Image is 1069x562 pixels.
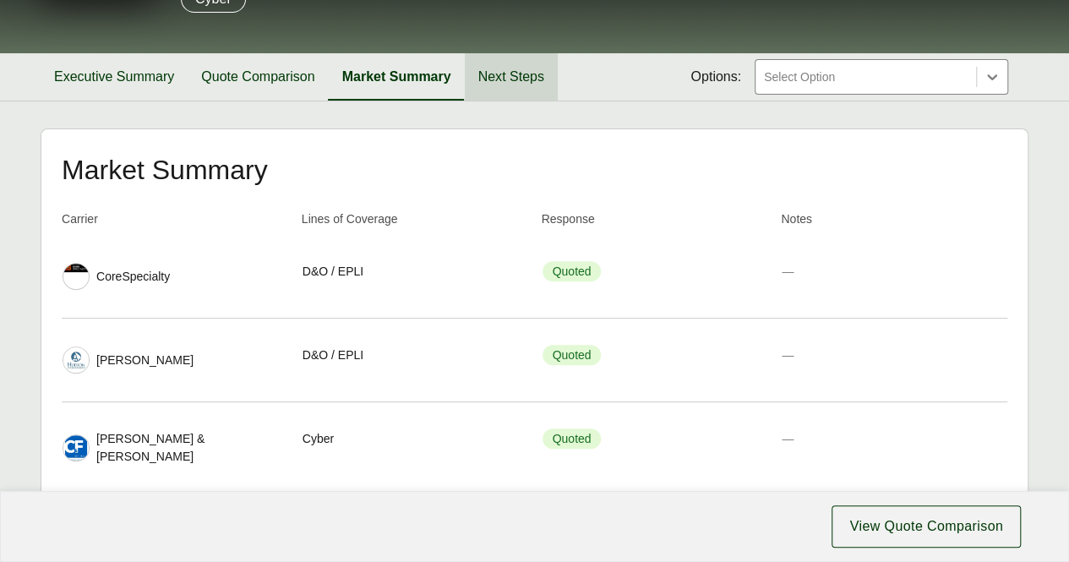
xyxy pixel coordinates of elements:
span: Quoted [543,261,602,281]
span: D&O / EPLI [303,263,363,281]
span: — [782,348,794,362]
img: Crum & Forster logo [63,435,89,461]
span: [PERSON_NAME] & [PERSON_NAME] [96,430,287,466]
button: View Quote Comparison [832,505,1021,548]
h2: Market Summary [62,156,1007,183]
span: — [782,265,794,278]
th: Carrier [62,210,288,235]
span: Quoted [543,428,602,449]
span: View Quote Comparison [849,516,1003,537]
span: D&O / EPLI [303,346,363,364]
img: CoreSpecialty logo [63,264,89,272]
span: [PERSON_NAME] [96,352,194,369]
button: Executive Summary [41,53,188,101]
span: — [782,432,794,445]
img: Hudson logo [63,347,89,373]
button: Quote Comparison [188,53,328,101]
th: Notes [781,210,1007,235]
th: Lines of Coverage [302,210,528,235]
span: CoreSpecialty [96,268,170,286]
th: Response [542,210,768,235]
span: Options: [690,67,741,87]
button: Next Steps [465,53,558,101]
span: Quoted [543,345,602,365]
button: Market Summary [329,53,465,101]
span: Cyber [303,430,334,448]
